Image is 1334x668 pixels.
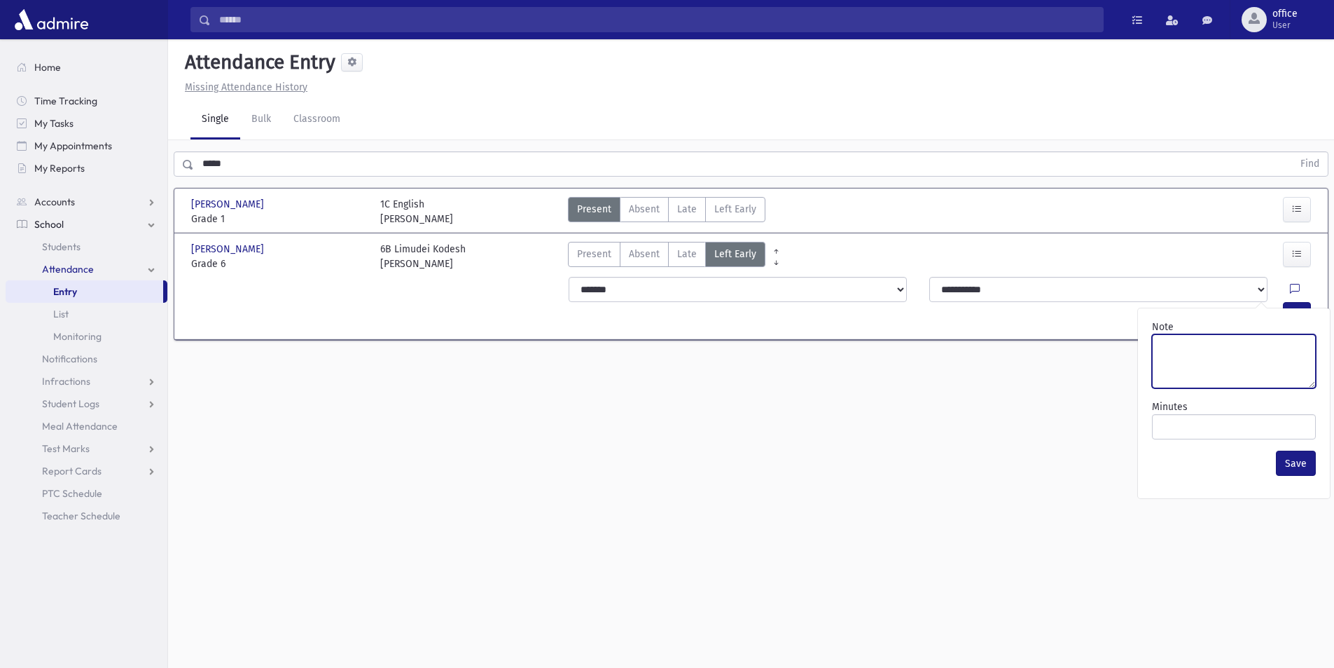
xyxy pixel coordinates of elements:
span: Present [577,202,611,217]
span: Monitoring [53,330,102,343]
a: Time Tracking [6,90,167,112]
span: Report Cards [42,465,102,477]
label: Minutes [1152,400,1188,414]
span: Absent [629,247,660,261]
span: School [34,218,64,231]
span: PTC Schedule [42,487,102,500]
a: My Appointments [6,135,167,157]
u: Missing Attendance History [185,81,307,93]
span: My Reports [34,162,85,175]
span: [PERSON_NAME] [191,242,267,257]
span: Late [677,247,697,261]
a: Home [6,56,167,79]
span: office [1272,8,1298,20]
span: User [1272,20,1298,31]
a: Attendance [6,258,167,280]
img: AdmirePro [11,6,92,34]
a: Student Logs [6,393,167,415]
span: Present [577,247,611,261]
span: Teacher Schedule [42,510,120,522]
a: Missing Attendance History [179,81,307,93]
span: My Appointments [34,139,112,152]
a: School [6,213,167,236]
h5: Attendance Entry [179,50,335,74]
div: AttTypes [568,197,765,226]
span: Students [42,240,81,253]
a: Accounts [6,191,167,213]
a: Single [190,100,240,139]
a: Entry [6,280,163,303]
a: Infractions [6,370,167,393]
button: Save [1276,451,1316,476]
span: Attendance [42,263,94,275]
a: My Tasks [6,112,167,135]
a: Notifications [6,348,167,370]
a: Test Marks [6,437,167,460]
a: My Reports [6,157,167,179]
span: Infractions [42,375,90,388]
span: Left Early [714,202,756,217]
a: Monitoring [6,325,167,348]
span: Grade 1 [191,212,366,226]
span: Grade 6 [191,257,366,271]
label: Note [1152,320,1174,334]
input: Search [211,7,1103,32]
a: List [6,303,167,325]
a: Teacher Schedule [6,505,167,527]
a: Meal Attendance [6,415,167,437]
span: Notifications [42,353,97,365]
span: Home [34,61,61,74]
div: AttTypes [568,242,765,271]
span: Absent [629,202,660,217]
a: Bulk [240,100,282,139]
span: [PERSON_NAME] [191,197,267,212]
span: Student Logs [42,397,99,410]
a: PTC Schedule [6,482,167,505]
a: Report Cards [6,460,167,482]
a: Classroom [282,100,352,139]
span: Meal Attendance [42,420,118,432]
span: Late [677,202,697,217]
span: My Tasks [34,117,74,130]
button: Find [1292,152,1328,176]
span: Time Tracking [34,95,97,107]
div: 6B Limudei Kodesh [PERSON_NAME] [380,242,466,271]
a: Students [6,236,167,258]
span: Accounts [34,196,75,208]
span: Entry [53,285,77,298]
span: List [53,308,69,320]
div: 1C English [PERSON_NAME] [380,197,453,226]
span: Left Early [714,247,756,261]
span: Test Marks [42,442,90,455]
